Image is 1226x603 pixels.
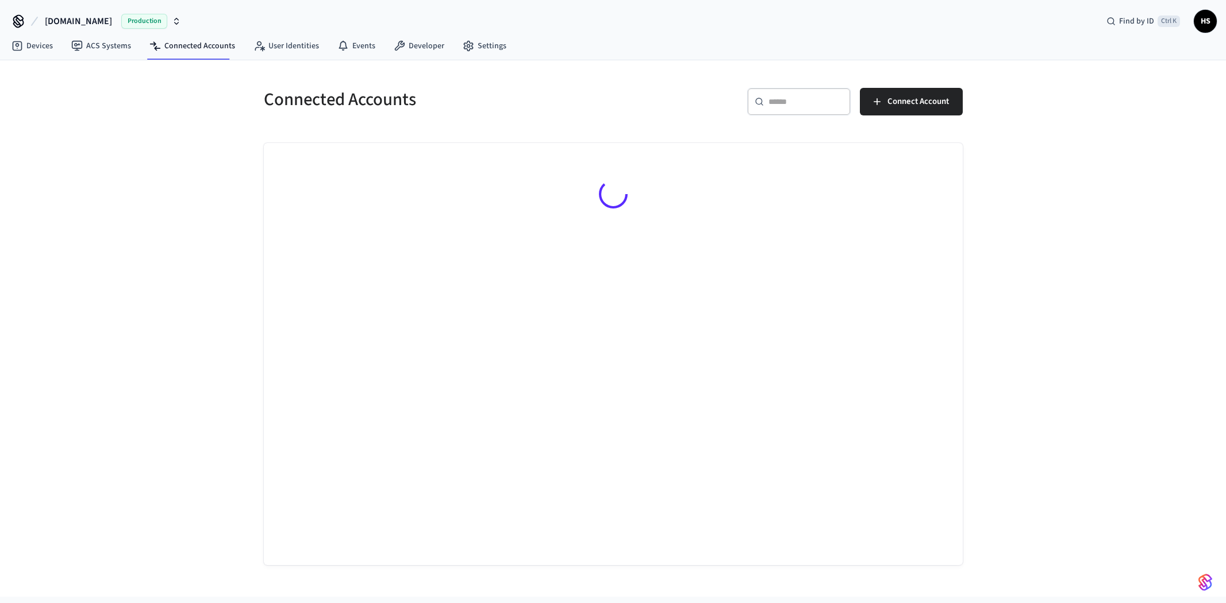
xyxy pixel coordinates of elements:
[453,36,516,56] a: Settings
[45,14,112,28] span: [DOMAIN_NAME]
[244,36,328,56] a: User Identities
[1158,16,1180,27] span: Ctrl K
[1198,573,1212,592] img: SeamLogoGradient.69752ec5.svg
[1194,10,1217,33] button: HS
[2,36,62,56] a: Devices
[62,36,140,56] a: ACS Systems
[385,36,453,56] a: Developer
[1097,11,1189,32] div: Find by IDCtrl K
[140,36,244,56] a: Connected Accounts
[328,36,385,56] a: Events
[264,88,606,111] h5: Connected Accounts
[1119,16,1154,27] span: Find by ID
[887,94,949,109] span: Connect Account
[860,88,963,115] button: Connect Account
[121,14,167,29] span: Production
[1195,11,1216,32] span: HS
